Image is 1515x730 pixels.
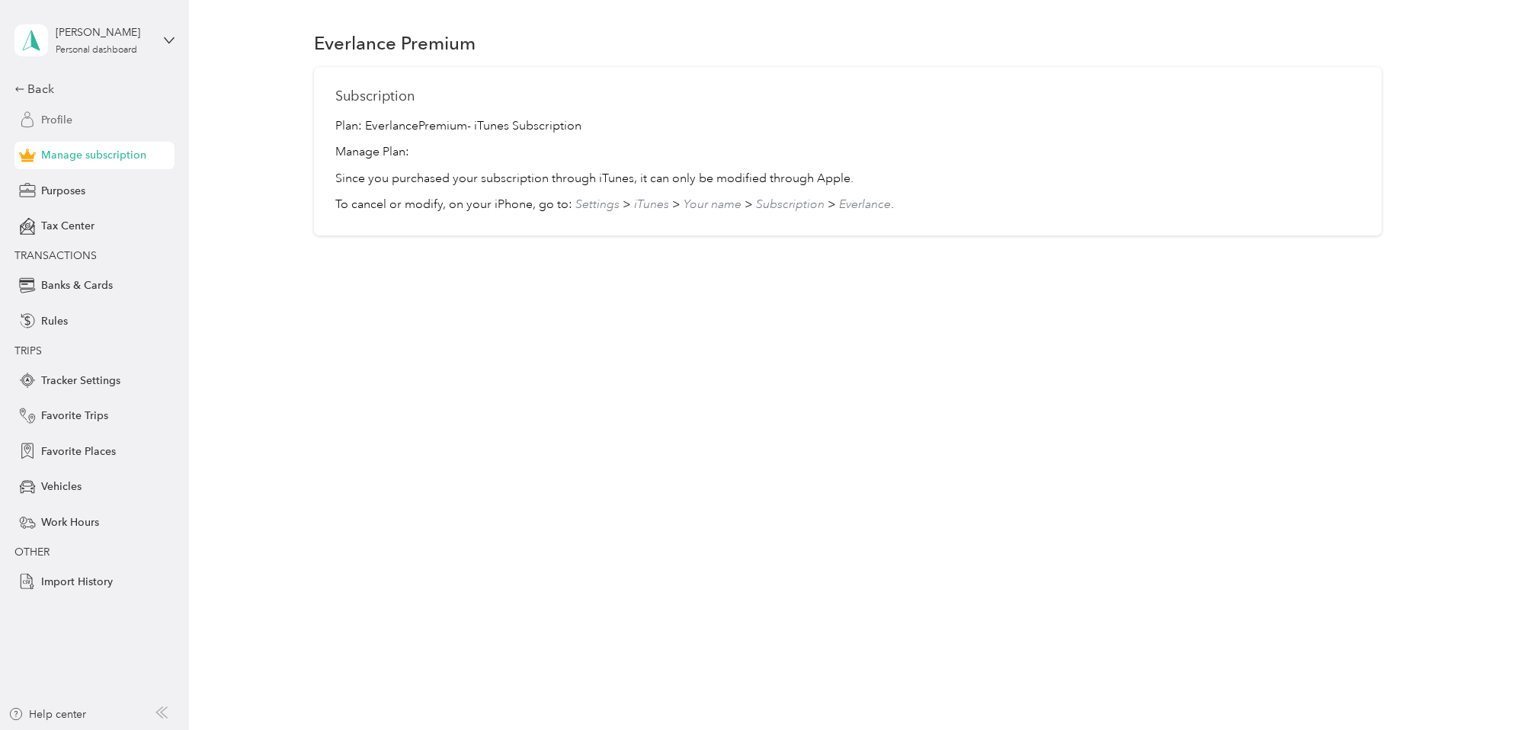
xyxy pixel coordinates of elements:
[634,197,669,212] span: iTunes
[41,408,108,424] span: Favorite Trips
[41,147,146,163] span: Manage subscription
[41,479,82,495] span: Vehicles
[756,197,825,212] span: Subscription
[41,183,85,199] span: Purposes
[41,574,113,590] span: Import History
[14,80,167,98] div: Back
[56,24,151,40] div: [PERSON_NAME]
[335,170,1360,188] p: Since you purchased your subscription through iTunes, it can only be modified through Apple.
[335,143,1360,162] p: Manage Plan:
[335,117,1360,136] p: Plan: Everlance Premium - iTunes Subscription
[41,277,113,293] span: Banks & Cards
[839,197,891,212] span: Everlance
[684,197,741,212] span: Your name
[14,249,97,262] span: TRANSACTIONS
[335,88,1360,104] h1: Subscription
[8,706,86,722] button: Help center
[14,344,42,357] span: TRIPS
[1430,645,1515,730] iframe: Everlance-gr Chat Button Frame
[41,443,116,459] span: Favorite Places
[575,197,620,212] span: Settings
[41,373,120,389] span: Tracker Settings
[41,313,68,329] span: Rules
[314,35,476,51] h1: Everlance Premium
[41,112,72,128] span: Profile
[335,196,1360,214] p: To cancel or modify, on your iPhone, go to: > > > > .
[41,218,94,234] span: Tax Center
[41,514,99,530] span: Work Hours
[14,546,50,559] span: OTHER
[56,46,137,55] div: Personal dashboard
